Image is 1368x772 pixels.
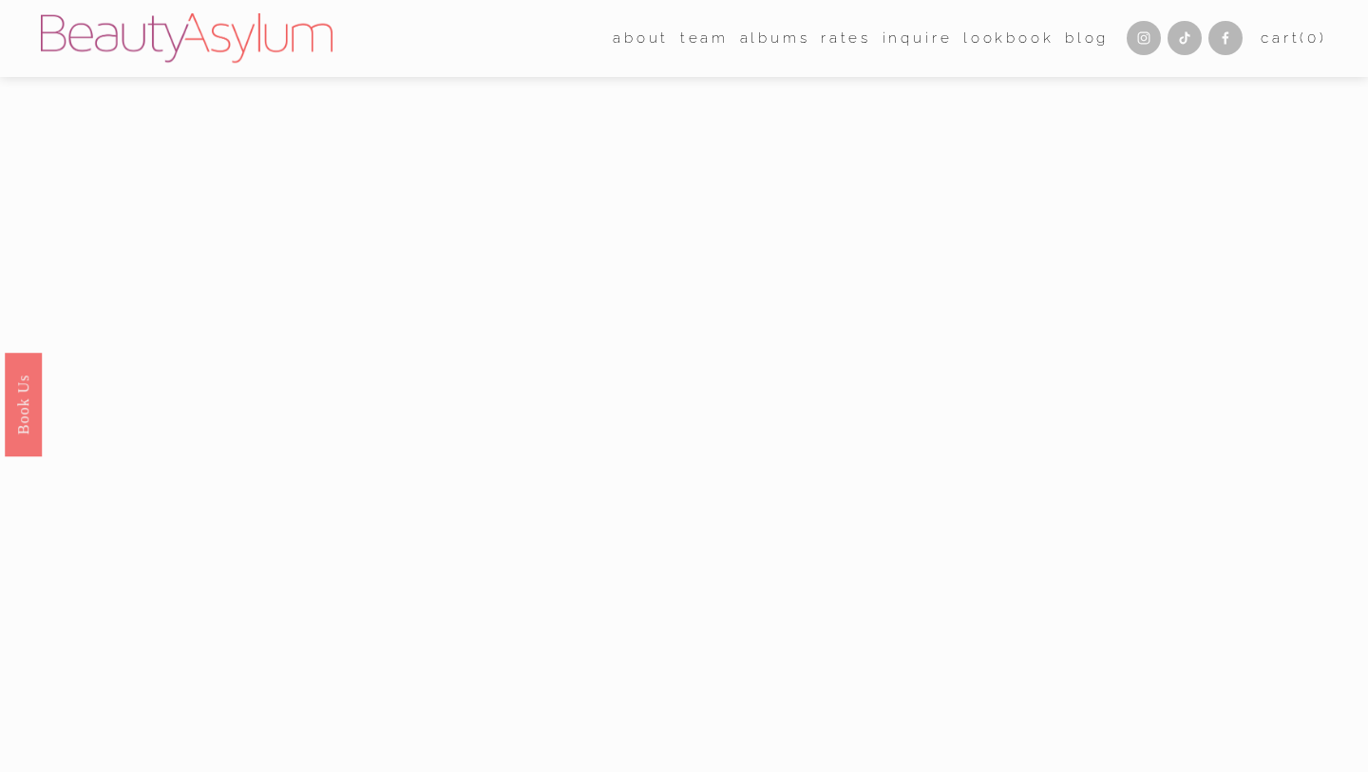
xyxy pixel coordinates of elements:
span: 0 [1307,29,1320,47]
span: about [613,26,669,51]
a: Instagram [1127,21,1161,55]
a: TikTok [1168,21,1202,55]
a: albums [740,24,810,53]
a: Facebook [1208,21,1243,55]
a: Lookbook [963,24,1054,53]
span: ( ) [1300,29,1326,47]
a: Rates [821,24,871,53]
span: team [680,26,729,51]
img: Beauty Asylum | Bridal Hair &amp; Makeup Charlotte &amp; Atlanta [41,13,332,63]
a: folder dropdown [680,24,729,53]
a: folder dropdown [613,24,669,53]
a: Inquire [883,24,953,53]
a: Cart(0) [1261,26,1327,51]
a: Book Us [5,353,42,456]
a: Blog [1065,24,1109,53]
